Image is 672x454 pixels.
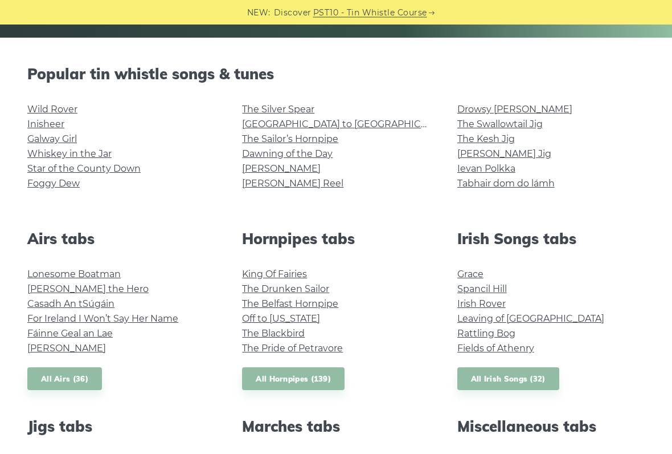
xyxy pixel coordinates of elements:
[242,230,429,248] h2: Hornpipes tabs
[457,149,551,160] a: [PERSON_NAME] Jig
[313,6,427,19] a: PST10 - Tin Whistle Course
[242,368,345,391] a: All Hornpipes (139)
[457,418,645,436] h2: Miscellaneous tabs
[457,314,604,325] a: Leaving of [GEOGRAPHIC_DATA]
[27,299,114,310] a: Casadh An tSúgáin
[457,269,483,280] a: Grace
[457,134,515,145] a: The Kesh Jig
[242,269,307,280] a: King Of Fairies
[242,418,429,436] h2: Marches tabs
[27,284,149,295] a: [PERSON_NAME] the Hero
[457,164,515,175] a: Ievan Polkka
[457,329,515,339] a: Rattling Bog
[457,119,543,130] a: The Swallowtail Jig
[242,329,305,339] a: The Blackbird
[242,314,320,325] a: Off to [US_STATE]
[247,6,271,19] span: NEW:
[457,230,645,248] h2: Irish Songs tabs
[242,104,314,115] a: The Silver Spear
[27,314,178,325] a: For Ireland I Won’t Say Her Name
[457,299,506,310] a: Irish Rover
[242,299,338,310] a: The Belfast Hornpipe
[242,284,329,295] a: The Drunken Sailor
[27,119,64,130] a: Inisheer
[457,104,572,115] a: Drowsy [PERSON_NAME]
[27,343,106,354] a: [PERSON_NAME]
[27,104,77,115] a: Wild Rover
[242,119,452,130] a: [GEOGRAPHIC_DATA] to [GEOGRAPHIC_DATA]
[457,368,559,391] a: All Irish Songs (32)
[27,269,121,280] a: Lonesome Boatman
[242,179,343,189] a: [PERSON_NAME] Reel
[27,230,215,248] h2: Airs tabs
[27,164,141,175] a: Star of the County Down
[27,66,645,83] h2: Popular tin whistle songs & tunes
[27,149,112,160] a: Whiskey in the Jar
[242,164,321,175] a: [PERSON_NAME]
[27,179,80,189] a: Foggy Dew
[27,329,113,339] a: Fáinne Geal an Lae
[27,418,215,436] h2: Jigs tabs
[27,134,77,145] a: Galway Girl
[242,134,338,145] a: The Sailor’s Hornpipe
[27,368,102,391] a: All Airs (36)
[457,284,507,295] a: Spancil Hill
[242,343,343,354] a: The Pride of Petravore
[242,149,333,160] a: Dawning of the Day
[457,179,555,189] a: Tabhair dom do lámh
[457,343,534,354] a: Fields of Athenry
[274,6,312,19] span: Discover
